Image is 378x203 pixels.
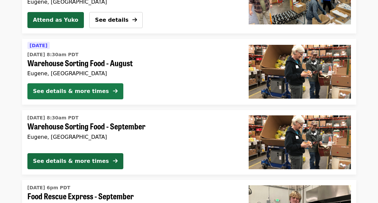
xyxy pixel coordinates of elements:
i: arrow-right icon [132,17,137,23]
i: arrow-right icon [113,158,118,164]
span: Attend as Yuko [33,16,79,24]
span: [DATE] [30,43,47,48]
time: [DATE] 8:30am PDT [27,51,79,58]
time: [DATE] 6pm PDT [27,184,71,191]
img: Warehouse Sorting Food - August organized by FOOD For Lane County [249,45,351,98]
span: Warehouse Sorting Food - September [27,121,238,131]
div: Eugene, [GEOGRAPHIC_DATA] [27,70,238,77]
time: [DATE] 8:30am PDT [27,114,79,121]
button: See details [89,12,143,28]
i: arrow-right icon [113,88,118,94]
button: Attend as Yuko [27,12,84,28]
button: See details & more times [27,83,123,99]
img: Warehouse Sorting Food - September organized by FOOD For Lane County [249,115,351,169]
div: See details & more times [33,157,109,165]
div: See details & more times [33,87,109,95]
a: See details for "Warehouse Sorting Food - August" [22,39,356,105]
div: Eugene, [GEOGRAPHIC_DATA] [27,134,238,140]
span: See details [95,17,128,23]
span: Warehouse Sorting Food - August [27,58,238,68]
span: Food Rescue Express - September [27,191,238,201]
button: See details & more times [27,153,123,169]
a: See details for "Warehouse Sorting Food - September" [22,110,356,174]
